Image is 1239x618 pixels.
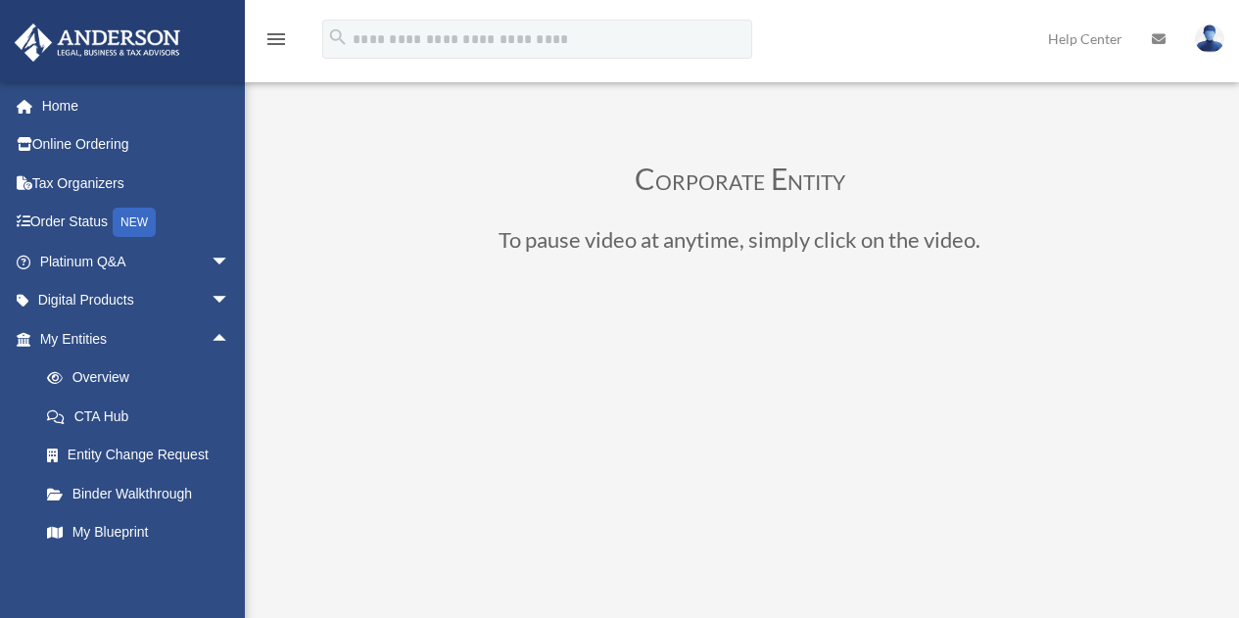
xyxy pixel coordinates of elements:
span: Corporate Entity [635,161,845,196]
a: Binder Walkthrough [27,474,260,513]
i: menu [264,27,288,51]
a: Digital Productsarrow_drop_down [14,281,260,320]
i: search [327,26,349,48]
img: Anderson Advisors Platinum Portal [9,24,186,62]
img: User Pic [1195,24,1224,53]
span: arrow_drop_down [211,242,250,282]
a: Tax Organizers [14,164,260,203]
a: My Blueprint [27,513,260,552]
a: Entity Change Request [27,436,260,475]
div: NEW [113,208,156,237]
a: My Entitiesarrow_drop_up [14,319,260,358]
h3: To pause video at anytime, simply click on the video. [264,229,1215,261]
a: Overview [27,358,260,398]
span: arrow_drop_down [211,281,250,321]
a: Home [14,86,260,125]
a: Order StatusNEW [14,203,260,243]
a: Tax Due Dates [27,551,260,591]
a: CTA Hub [27,397,260,436]
a: Online Ordering [14,125,260,165]
span: arrow_drop_up [211,319,250,359]
a: Platinum Q&Aarrow_drop_down [14,242,260,281]
a: menu [264,34,288,51]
